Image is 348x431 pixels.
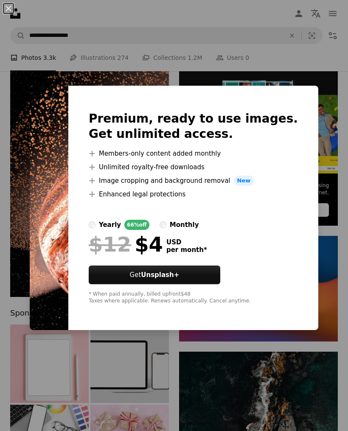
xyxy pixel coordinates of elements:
[30,86,68,330] img: premium_photo-1666901328578-7fcbe821735e
[89,111,298,142] h2: Premium, ready to use images. Get unlimited access.
[89,148,298,159] li: Members-only content added monthly
[99,220,121,230] div: yearly
[170,220,199,230] div: monthly
[141,271,179,279] strong: Unsplash+
[89,176,298,186] li: Image cropping and background removal
[160,221,166,228] input: monthly
[89,266,220,284] button: GetUnsplash+
[89,291,298,305] div: * When paid annually, billed upfront $48 Taxes where applicable. Renews automatically. Cancel any...
[89,233,163,255] div: $4
[166,238,207,246] span: USD
[234,176,254,186] span: New
[124,220,149,230] div: 66% off
[166,246,207,254] span: per month *
[89,189,298,199] li: Enhanced legal protections
[89,221,95,228] input: yearly66%off
[89,162,298,172] li: Unlimited royalty-free downloads
[89,233,131,255] span: $12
